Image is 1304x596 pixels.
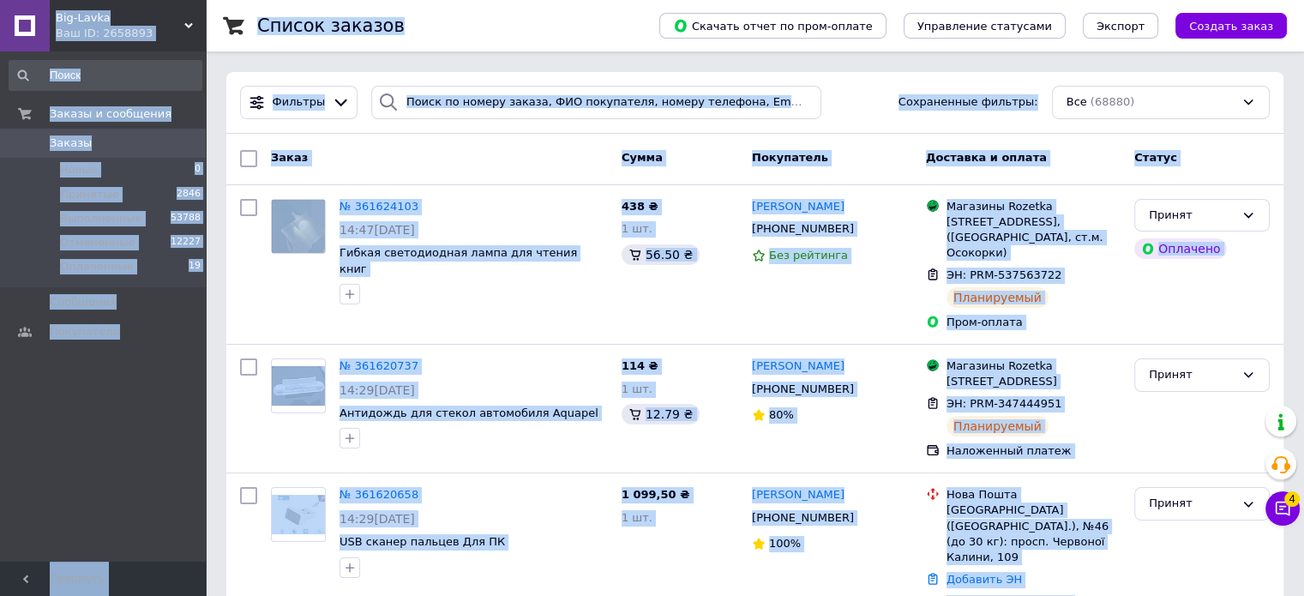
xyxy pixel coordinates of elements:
[340,488,418,501] a: № 361620658
[60,211,142,226] span: Выполненные
[1149,495,1235,513] div: Принят
[56,26,206,41] div: Ваш ID: 2658893
[50,324,120,340] span: Покупатели
[271,487,326,542] a: Фото товару
[1067,94,1087,111] span: Все
[271,151,308,164] span: Заказ
[946,573,1022,586] a: Добавить ЭН
[748,378,857,400] div: [PHONE_NUMBER]
[752,199,844,215] a: [PERSON_NAME]
[622,488,689,501] span: 1 099,50 ₴
[904,13,1066,39] button: Управление статусами
[371,86,821,119] input: Поиск по номеру заказа, ФИО покупателя, номеру телефона, Email, номеру накладной
[748,218,857,240] div: [PHONE_NUMBER]
[946,503,1121,565] div: [GEOGRAPHIC_DATA] ([GEOGRAPHIC_DATA].), №46 (до 30 кг): просп. Червоної Калини, 109
[1134,238,1227,259] div: Оплачено
[1097,20,1145,33] span: Экспорт
[60,259,134,274] span: Оплаченные
[50,135,92,151] span: Заказы
[189,259,201,274] span: 19
[946,287,1049,308] div: Планируемый
[50,294,117,310] span: Сообщения
[622,404,700,424] div: 12.79 ₴
[946,443,1121,459] div: Наложенный платеж
[60,187,119,202] span: Принятые
[9,60,202,91] input: Поиск
[622,359,658,372] span: 114 ₴
[946,315,1121,330] div: Пром-оплата
[271,199,326,254] a: Фото товару
[60,162,98,178] span: Новые
[752,358,844,375] a: [PERSON_NAME]
[946,487,1121,503] div: Нова Пошта
[946,214,1121,262] div: [STREET_ADDRESS], ([GEOGRAPHIC_DATA], ст.м. Осокорки)
[340,383,415,397] span: 14:29[DATE]
[752,487,844,503] a: [PERSON_NAME]
[946,397,1062,410] span: ЭН: PRM-347444951
[917,20,1052,33] span: Управление статусами
[340,512,415,526] span: 14:29[DATE]
[1091,95,1135,108] span: (68880)
[946,416,1049,436] div: Планируемый
[272,200,325,253] img: Фото товару
[1284,491,1300,507] span: 4
[340,246,577,275] a: Гибкая светодиодная лампа для чтения книг
[946,358,1121,374] div: Магазины Rozetka
[340,406,598,419] a: Антидождь для стекол автомобиля Aquapel
[195,162,201,178] span: 0
[340,359,418,372] a: № 361620737
[340,200,418,213] a: № 361624103
[659,13,886,39] button: Скачать отчет по пром-оплате
[622,200,658,213] span: 438 ₴
[1189,20,1273,33] span: Создать заказ
[622,151,663,164] span: Сумма
[50,106,171,122] span: Заказы и сообщения
[946,374,1121,389] div: [STREET_ADDRESS]
[273,94,326,111] span: Фильтры
[171,235,201,250] span: 12227
[257,15,405,36] h1: Список заказов
[272,495,325,535] img: Фото товару
[1265,491,1300,526] button: Чат с покупателем4
[946,199,1121,214] div: Магазины Rozetka
[673,18,873,33] span: Скачать отчет по пром-оплате
[171,211,201,226] span: 53788
[340,223,415,237] span: 14:47[DATE]
[926,151,1047,164] span: Доставка и оплата
[769,537,801,550] span: 100%
[60,235,135,250] span: Отмененные
[898,94,1038,111] span: Сохраненные фильтры:
[622,382,652,395] span: 1 шт.
[177,187,201,202] span: 2846
[946,268,1062,281] span: ЭН: PRM-537563722
[340,535,505,548] a: USB сканер пальцев Для ПК
[769,408,794,421] span: 80%
[1158,19,1287,32] a: Создать заказ
[622,511,652,524] span: 1 шт.
[748,507,857,529] div: [PHONE_NUMBER]
[271,358,326,413] a: Фото товару
[1149,366,1235,384] div: Принят
[622,244,700,265] div: 56.50 ₴
[56,10,184,26] span: Big-Lavka
[272,366,325,406] img: Фото товару
[1134,151,1177,164] span: Статус
[769,249,848,262] span: Без рейтинга
[1149,207,1235,225] div: Принят
[752,151,828,164] span: Покупатель
[622,222,652,235] span: 1 шт.
[1175,13,1287,39] button: Создать заказ
[1083,13,1158,39] button: Экспорт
